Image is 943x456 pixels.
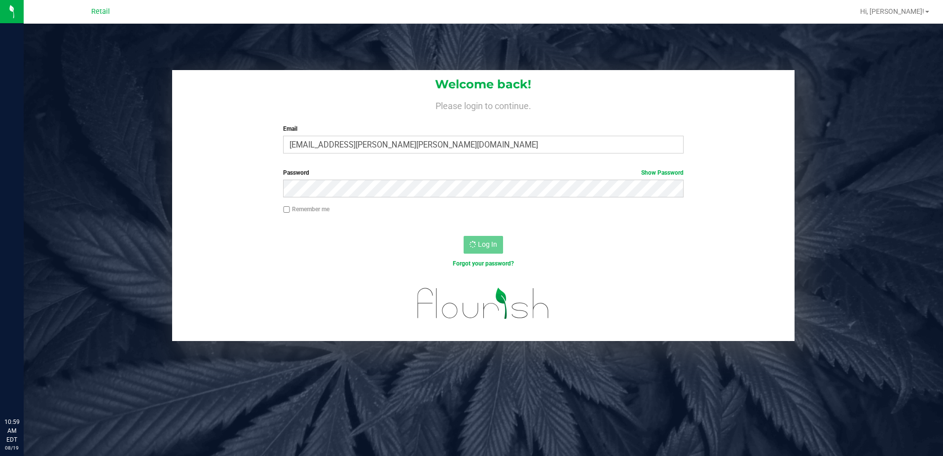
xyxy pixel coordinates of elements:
[478,240,497,248] span: Log In
[641,169,684,176] a: Show Password
[172,78,795,91] h1: Welcome back!
[453,260,514,267] a: Forgot your password?
[283,169,309,176] span: Password
[283,124,684,133] label: Email
[91,7,110,16] span: Retail
[4,418,19,444] p: 10:59 AM EDT
[4,444,19,452] p: 08/19
[860,7,924,15] span: Hi, [PERSON_NAME]!
[283,205,329,214] label: Remember me
[405,278,561,329] img: flourish_logo.svg
[172,99,795,111] h4: Please login to continue.
[283,206,290,213] input: Remember me
[464,236,503,254] button: Log In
